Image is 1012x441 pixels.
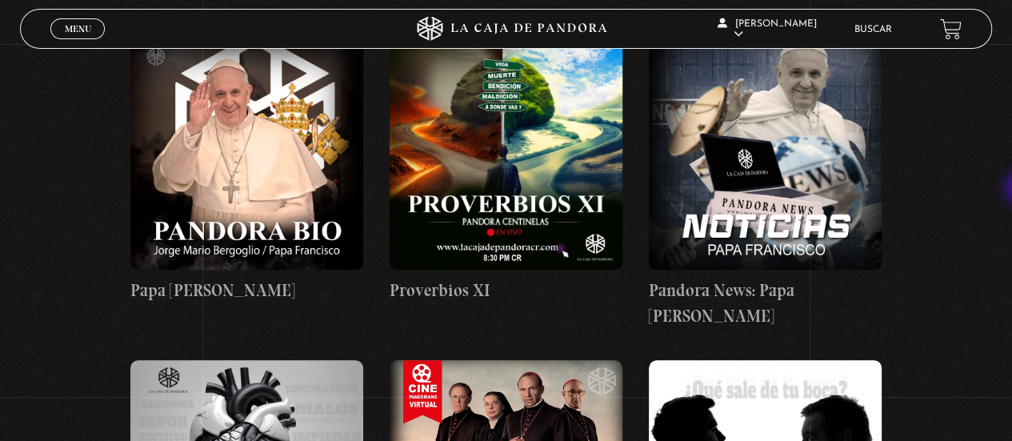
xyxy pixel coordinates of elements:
[130,37,363,303] a: Papa [PERSON_NAME]
[65,24,91,34] span: Menu
[130,278,363,303] h4: Papa [PERSON_NAME]
[940,18,962,40] a: View your shopping cart
[390,278,622,303] h4: Proverbios XI
[390,37,622,303] a: Proverbios XI
[718,19,817,39] span: [PERSON_NAME]
[854,25,892,34] a: Buscar
[649,278,882,328] h4: Pandora News: Papa [PERSON_NAME]
[59,38,97,49] span: Cerrar
[649,37,882,328] a: Pandora News: Papa [PERSON_NAME]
